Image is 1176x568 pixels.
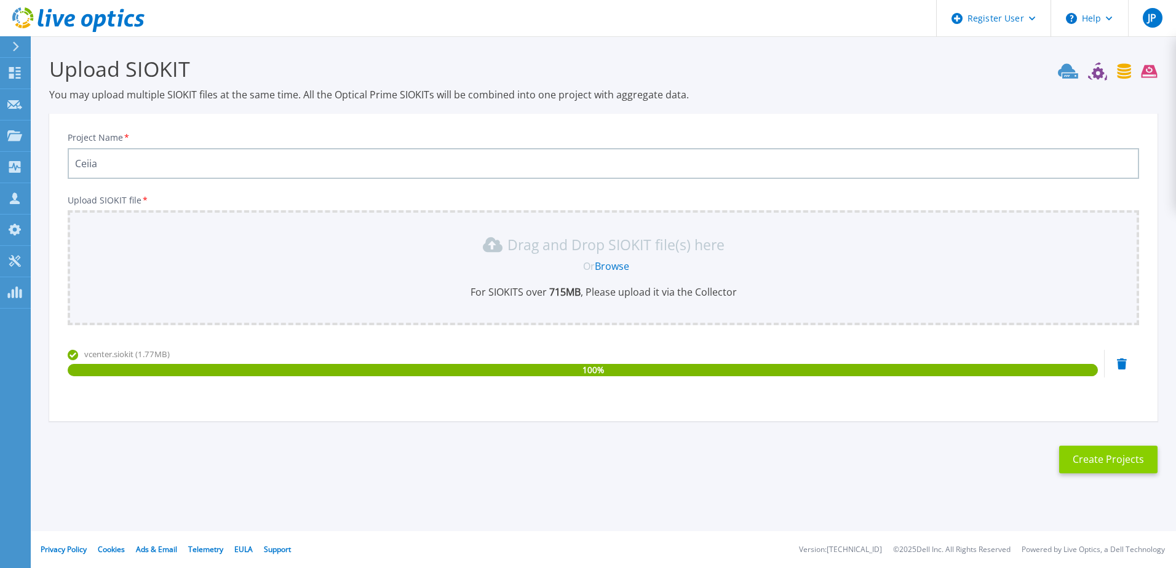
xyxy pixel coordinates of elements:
label: Project Name [68,133,130,142]
span: 100 % [582,364,604,376]
a: Telemetry [188,544,223,554]
b: 715 MB [547,285,581,299]
p: Upload SIOKIT file [68,195,1139,205]
li: © 2025 Dell Inc. All Rights Reserved [893,546,1011,554]
p: You may upload multiple SIOKIT files at the same time. All the Optical Prime SIOKITs will be comb... [49,88,1158,101]
a: EULA [234,544,253,554]
li: Powered by Live Optics, a Dell Technology [1022,546,1165,554]
a: Support [264,544,291,554]
a: Browse [595,259,629,273]
span: Or [583,259,595,273]
span: JP [1148,13,1156,23]
li: Version: [TECHNICAL_ID] [799,546,882,554]
h3: Upload SIOKIT [49,55,1158,83]
button: Create Projects [1059,446,1158,473]
p: For SIOKITS over , Please upload it via the Collector [75,285,1132,299]
a: Ads & Email [136,544,177,554]
span: vcenter.siokit (1.77MB) [84,349,170,360]
input: Enter Project Name [68,148,1139,179]
div: Drag and Drop SIOKIT file(s) here OrBrowseFor SIOKITS over 715MB, Please upload it via the Collector [75,235,1132,299]
p: Drag and Drop SIOKIT file(s) here [507,239,725,251]
a: Cookies [98,544,125,554]
a: Privacy Policy [41,544,87,554]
